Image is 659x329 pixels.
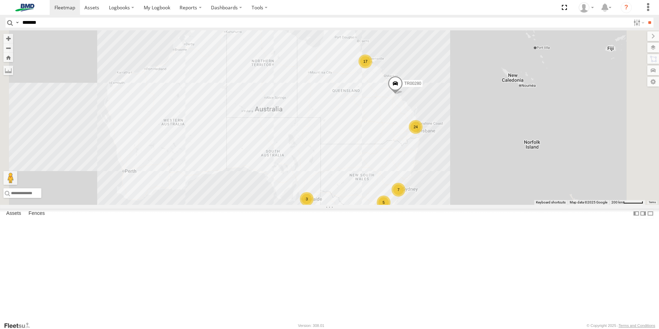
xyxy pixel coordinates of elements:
div: 17 [358,54,372,68]
img: bmd-logo.svg [7,4,43,11]
label: Measure [3,66,13,75]
a: Visit our Website [4,322,36,329]
button: Drag Pegman onto the map to open Street View [3,171,17,185]
span: TR00280 [404,81,421,86]
div: 7 [392,183,405,197]
label: Search Query [14,18,20,28]
label: Assets [3,209,24,218]
div: Version: 308.01 [298,323,324,328]
label: Dock Summary Table to the Right [640,209,647,219]
button: Zoom Home [3,53,13,62]
button: Keyboard shortcuts [536,200,566,205]
span: Map data ©2025 Google [570,200,607,204]
a: Terms (opens in new tab) [649,201,656,204]
div: Shellie Lewis [576,2,596,13]
label: Hide Summary Table [647,209,654,219]
button: Zoom out [3,43,13,53]
a: Terms and Conditions [619,323,655,328]
div: 24 [409,120,423,134]
label: Fences [25,209,48,218]
span: 200 km [611,200,623,204]
i: ? [621,2,632,13]
button: Zoom in [3,34,13,43]
button: Map scale: 200 km per 54 pixels [609,200,645,205]
label: Dock Summary Table to the Left [633,209,640,219]
label: Map Settings [647,77,659,87]
div: 3 [300,192,314,206]
label: Search Filter Options [631,18,646,28]
div: 5 [377,196,391,209]
div: © Copyright 2025 - [587,323,655,328]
